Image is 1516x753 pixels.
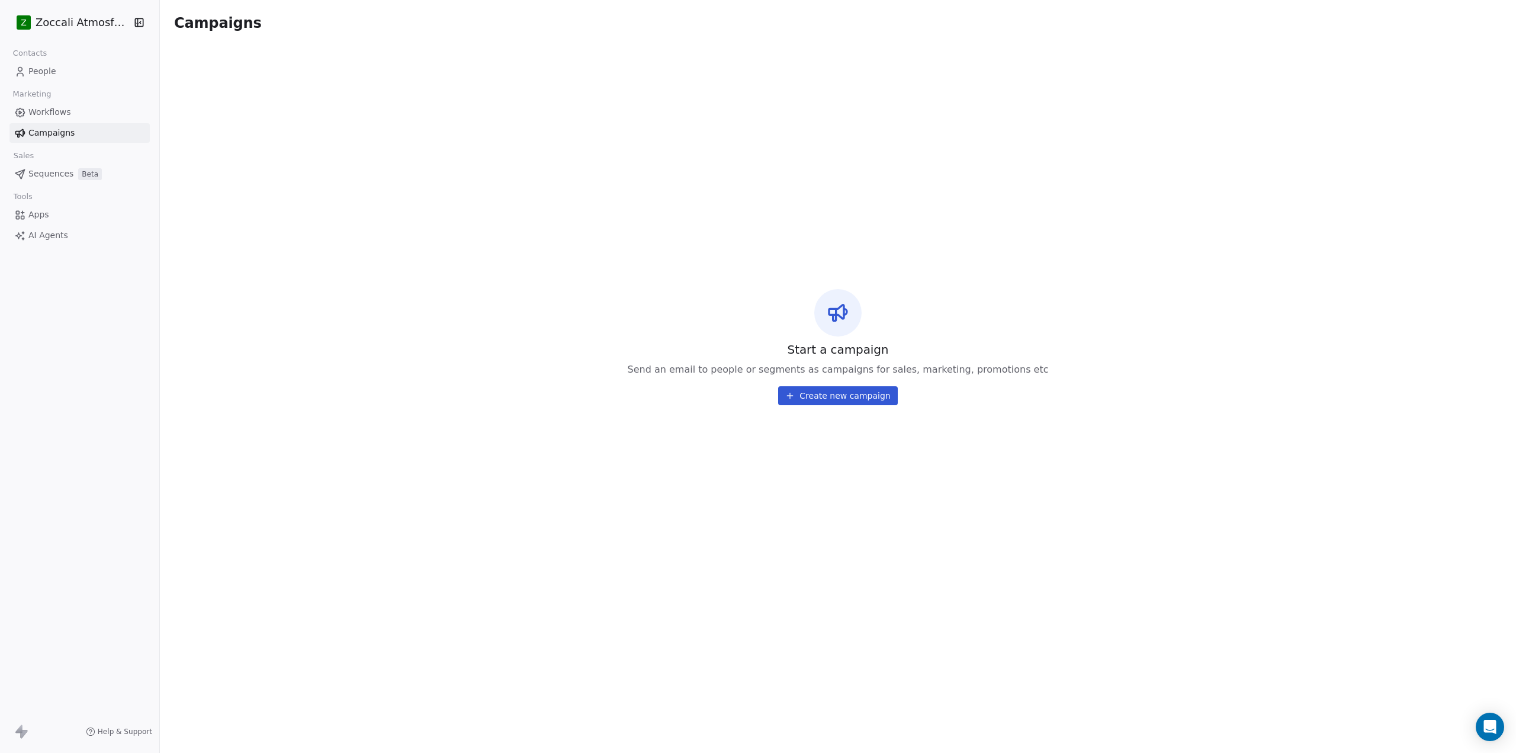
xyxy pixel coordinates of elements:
[28,65,56,78] span: People
[36,15,130,30] span: Zoccali Atmosfere
[28,229,68,242] span: AI Agents
[788,341,889,358] span: Start a campaign
[9,62,150,81] a: People
[28,209,49,221] span: Apps
[78,168,102,180] span: Beta
[21,17,27,28] span: Z
[628,363,1049,377] span: Send an email to people or segments as campaigns for sales, marketing, promotions etc
[98,727,152,736] span: Help & Support
[9,226,150,245] a: AI Agents
[9,123,150,143] a: Campaigns
[86,727,152,736] a: Help & Support
[28,106,71,118] span: Workflows
[8,147,39,165] span: Sales
[28,168,73,180] span: Sequences
[28,127,75,139] span: Campaigns
[8,85,56,103] span: Marketing
[778,386,897,405] button: Create new campaign
[9,102,150,122] a: Workflows
[8,188,37,206] span: Tools
[14,12,126,33] button: ZZoccali Atmosfere
[8,44,52,62] span: Contacts
[174,14,262,31] span: Campaigns
[9,205,150,225] a: Apps
[9,164,150,184] a: SequencesBeta
[1476,713,1504,741] div: Open Intercom Messenger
